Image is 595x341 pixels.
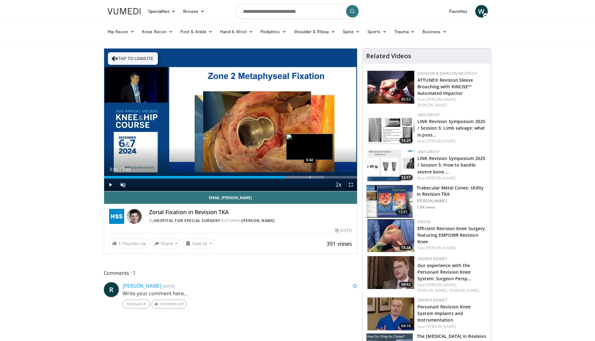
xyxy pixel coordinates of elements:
[396,209,411,215] span: 13:51
[149,218,352,224] div: By FEATURING
[475,5,488,18] a: W
[367,256,414,289] img: 7b09b83e-8b07-49a9-959a-b57bd9bf44da.150x105_q85_crop-smart_upscale.jpg
[367,219,414,252] img: 2c6dc023-217a-48ee-ae3e-ea951bf834f3.150x105_q85_crop-smart_upscale.jpg
[104,282,119,297] a: R
[417,205,435,210] p: 7.8K views
[367,112,414,145] a: 18:29
[104,269,358,277] span: Comments 1
[335,228,352,233] div: [DATE]
[120,167,121,172] span: /
[118,240,121,246] span: 3
[110,167,118,172] span: 5:01
[109,209,124,224] img: Hospital for Special Surgery
[417,245,486,251] div: Feat.
[391,25,419,38] a: Trauma
[183,239,215,249] button: Save to
[108,52,158,65] button: Tap to unmute
[154,218,220,223] a: Hospital for Special Surgery
[117,178,129,191] button: Unmute
[366,185,413,218] img: 286158_0001_1.png.150x105_q85_crop-smart_upscale.jpg
[367,149,414,182] a: 12:17
[417,155,485,174] a: LINK Revision Symposium 2025 / Session 5: How to handle severe bone …
[417,149,440,154] a: LINK Group
[417,324,486,329] div: Feat.
[152,239,181,249] button: Share
[216,25,257,38] a: Hand & Wrist
[417,102,447,108] a: [PERSON_NAME]
[426,245,456,251] a: [PERSON_NAME]
[104,25,139,38] a: Hip Recon
[364,25,391,38] a: Sports
[257,25,290,38] a: Pediatrics
[417,185,487,197] h3: Trabecular Metal Cones: Utility in Revision TKA
[426,138,456,144] a: [PERSON_NAME]
[417,77,473,96] a: ATTUNE® Revision Sleeve Broaching with KINCISE™ Automated Impactor
[177,25,216,38] a: Foot & Ankle
[104,49,357,191] video-js: Video Player
[367,219,414,252] a: 15:38
[417,112,440,117] a: LINK Group
[127,209,142,224] img: Avatar
[151,300,187,308] a: Thumbs Up
[367,71,414,104] img: a6cc4739-87cc-4358-abd9-235c6f460cb9.150x105_q85_crop-smart_upscale.jpg
[367,256,414,289] a: 09:42
[345,178,357,191] button: Fullscreen
[286,134,333,160] img: image.jpeg
[417,262,471,282] a: Our experience with the Persona® Revision Knee System: Surgeon Persp…
[123,300,150,308] a: Message
[108,8,141,14] img: VuMedi Logo
[366,185,487,218] a: 13:51 Trabecular Metal Cones: Utility in Revision TKA [PERSON_NAME] 7.8K views
[367,297,414,330] a: 04:16
[367,112,414,145] img: cc288bf3-a1fa-4896-92c4-d329ac39a7f3.150x105_q85_crop-smart_upscale.jpg
[426,282,457,287] a: [PERSON_NAME],
[122,167,131,172] span: 7:01
[339,25,364,38] a: Spine
[417,71,477,76] a: Johnson & Johnson MedTech
[367,149,414,182] img: 463e9b81-8a9b-46df-ab8a-52de4decb3fe.150x105_q85_crop-smart_upscale.jpg
[332,178,345,191] button: Playback Rate
[366,52,411,60] h4: Related Videos
[123,282,161,289] a: [PERSON_NAME]
[417,138,486,144] div: Feat.
[399,96,413,102] span: 85:52
[417,199,487,204] p: [PERSON_NAME]
[242,218,275,223] a: [PERSON_NAME]
[417,97,486,108] div: Feat.
[104,191,357,204] a: Email [PERSON_NAME]
[426,97,457,102] a: [PERSON_NAME],
[109,239,149,248] a: 3 Thumbs Up
[419,25,451,38] a: Business
[123,290,358,297] p: Write your comment here...
[399,282,413,287] span: 09:42
[326,240,352,247] span: 391 views
[179,5,208,18] a: Browse
[144,5,180,18] a: Specialties
[290,25,339,38] a: Shoulder & Elbow
[417,282,486,293] div: Feat.
[138,25,177,38] a: Knee Recon
[426,175,456,181] a: [PERSON_NAME]
[417,256,447,261] a: Zimmer Biomet
[417,225,485,245] a: Efficient Revision Knee Surgery featuring EMPOWR Revision Knee
[417,288,448,293] a: [PERSON_NAME],
[367,297,414,330] img: ca84d45e-8f05-4bb2-8d95-5e9a3f95d8cb.150x105_q85_crop-smart_upscale.jpg
[235,4,360,19] input: Search topics, interventions
[426,324,456,329] a: [PERSON_NAME]
[417,118,485,137] a: LINK Revision Symposium 2025 / Session 5: Limb salvage: what is poss…
[399,323,413,329] span: 04:16
[104,178,117,191] button: Play
[367,71,414,104] a: 85:52
[163,283,175,289] small: [DATE]
[399,175,413,180] span: 12:17
[149,209,352,216] h4: Zonal Fixation in Revision TKA
[417,304,471,323] a: Persona® Revision Knee System Implants and Instrumentation
[399,138,413,143] span: 18:29
[446,5,471,18] a: Favorites
[417,219,431,225] a: Enovis
[449,288,479,293] a: [PERSON_NAME]
[399,245,413,251] span: 15:38
[104,176,357,178] div: Progress Bar
[417,297,447,303] a: Zimmer Biomet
